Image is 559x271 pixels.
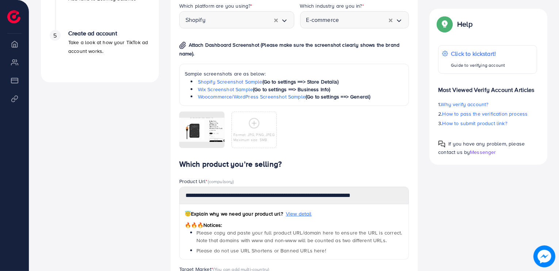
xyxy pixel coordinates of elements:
[185,14,206,26] span: Shopify
[53,31,57,40] span: 5
[7,10,20,23] img: logo
[179,41,399,57] span: Attach Dashboard Screenshot (Please make sure the screenshot clearly shows the brand name).
[196,247,326,254] span: Please do not use URL Shortens or Banned URLs here!
[263,78,338,85] span: (Go to settings ==> Store Details)
[274,16,278,24] button: Clear Selected
[438,109,537,118] p: 2.
[339,14,389,26] input: Search for option
[233,132,275,137] p: Format: JPG, PNG, JPEG
[253,86,330,93] span: (Go to settings ==> Business Info)
[438,80,537,94] p: Most Viewed Verify Account Articles
[179,118,225,142] img: img uploaded
[443,120,507,127] span: How to submit product link?
[198,93,306,100] a: Woocommerce/WordPress Screenshot Sample
[185,69,404,78] p: Sample screenshots are as below:
[68,30,150,37] h4: Create ad account
[457,20,472,28] p: Help
[185,210,283,217] span: Explain why we need your product url?
[198,78,263,85] a: Shopify Screenshot Sample
[441,101,489,108] span: Why verify account?
[179,42,186,49] img: img
[179,178,234,185] label: Product Url
[179,11,294,28] div: Search for option
[438,119,537,128] p: 3.
[68,38,150,55] p: Take a look at how your TikTok ad account works.
[306,93,370,100] span: (Go to settings ==> General)
[185,210,191,217] span: 😇
[185,221,203,229] span: 🔥🔥🔥
[451,49,505,58] p: Click to kickstart!
[196,229,402,244] span: Please copy and paste your full product URL/domain here to ensure the URL is correct. Note that d...
[286,210,312,217] span: View detail
[198,86,253,93] a: Wix Screenshot Sample
[533,245,555,267] img: image
[389,16,393,24] button: Clear Selected
[179,160,409,169] h4: Which product you’re selling?
[306,14,339,26] span: E-commerce
[300,11,409,28] div: Search for option
[451,61,505,70] p: Guide to verifying account
[41,30,159,74] li: Create ad account
[438,140,445,148] img: Popup guide
[179,2,253,9] label: Which platform are you using?
[233,137,275,142] p: Maximum size: 5MB
[470,148,496,156] span: Messenger
[300,2,364,9] label: Which industry are you in?
[438,140,525,156] span: If you have any problem, please contact us by
[206,14,274,26] input: Search for option
[443,110,528,117] span: How to pass the verification process
[438,100,537,109] p: 1.
[208,178,234,185] span: (compulsory)
[185,221,222,229] span: Notices:
[438,18,451,31] img: Popup guide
